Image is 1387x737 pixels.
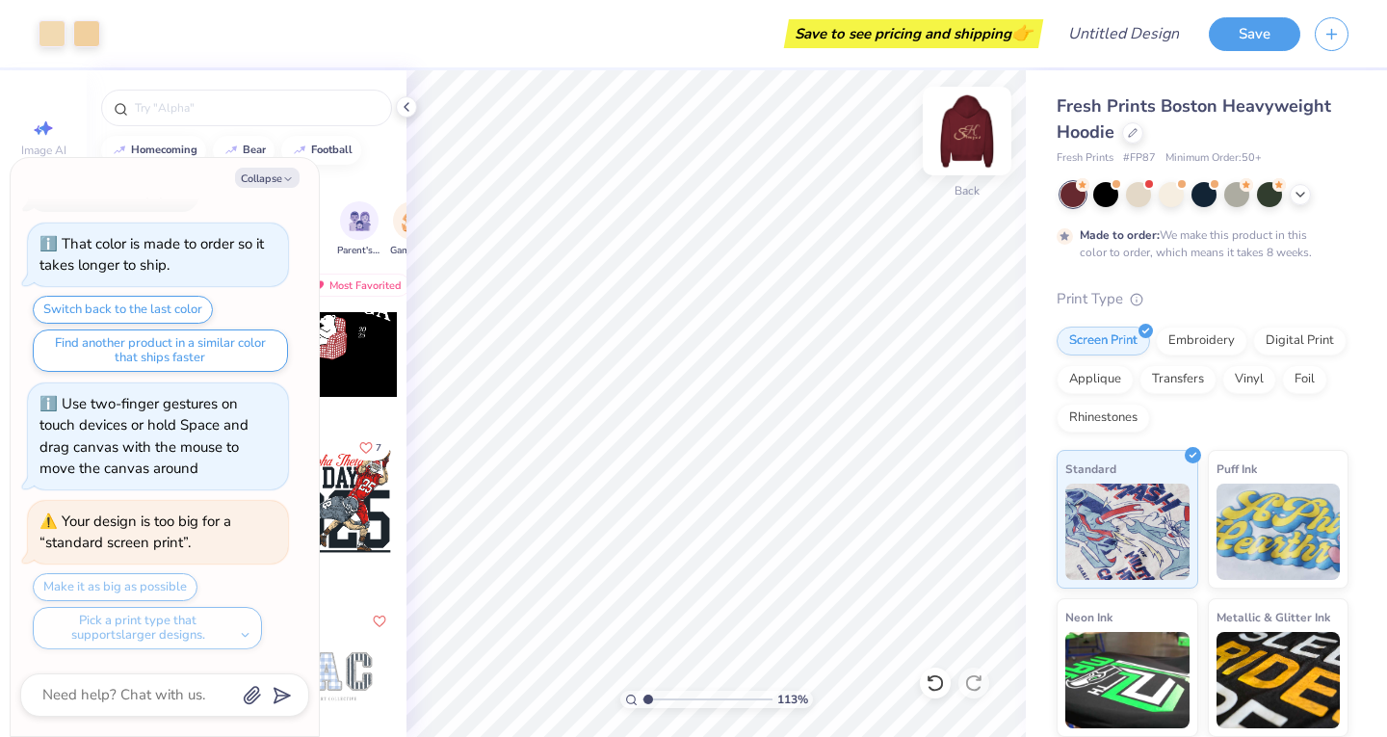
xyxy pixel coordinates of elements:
[337,201,381,258] div: filter for Parent's Weekend
[33,296,213,324] button: Switch back to the last color
[390,201,434,258] div: filter for Game Day
[292,145,307,156] img: trend_line.gif
[1065,632,1190,728] img: Neon Ink
[213,136,275,165] button: bear
[349,210,371,232] img: Parent's Weekend Image
[1217,484,1341,580] img: Puff Ink
[402,210,424,232] img: Game Day Image
[955,182,980,199] div: Back
[1057,288,1348,310] div: Print Type
[1165,150,1262,167] span: Minimum Order: 50 +
[1253,327,1347,355] div: Digital Print
[929,92,1006,170] img: Back
[133,98,379,118] input: Try "Alpha"
[1217,459,1257,479] span: Puff Ink
[39,512,231,553] div: Your design is too big for a “standard screen print”.
[1057,150,1113,167] span: Fresh Prints
[301,274,410,297] div: Most Favorited
[390,244,434,258] span: Game Day
[243,145,266,155] div: bear
[1053,14,1194,53] input: Untitled Design
[281,136,361,165] button: football
[1065,607,1112,627] span: Neon Ink
[337,244,381,258] span: Parent's Weekend
[1080,226,1317,261] div: We make this product in this color to order, which means it takes 8 weeks.
[777,691,808,708] span: 113 %
[1057,94,1331,144] span: Fresh Prints Boston Heavyweight Hoodie
[1065,484,1190,580] img: Standard
[1011,21,1033,44] span: 👉
[235,168,300,188] button: Collapse
[101,136,206,165] button: homecoming
[1217,607,1330,627] span: Metallic & Glitter Ink
[1282,365,1327,394] div: Foil
[1222,365,1276,394] div: Vinyl
[789,19,1038,48] div: Save to see pricing and shipping
[1139,365,1217,394] div: Transfers
[351,434,390,461] button: Like
[39,394,249,479] div: Use two-finger gestures on touch devices or hold Space and drag canvas with the mouse to move the...
[1123,150,1156,167] span: # FP87
[368,610,391,633] button: Like
[337,201,381,258] button: filter button
[376,443,381,453] span: 7
[1209,17,1300,51] button: Save
[39,234,264,276] div: That color is made to order so it takes longer to ship.
[1057,404,1150,433] div: Rhinestones
[131,145,197,155] div: homecoming
[1057,365,1134,394] div: Applique
[33,329,288,372] button: Find another product in a similar color that ships faster
[1217,632,1341,728] img: Metallic & Glitter Ink
[311,145,353,155] div: football
[223,145,239,156] img: trend_line.gif
[1156,327,1247,355] div: Embroidery
[1065,459,1116,479] span: Standard
[21,143,66,158] span: Image AI
[112,145,127,156] img: trend_line.gif
[1057,327,1150,355] div: Screen Print
[390,201,434,258] button: filter button
[1080,227,1160,243] strong: Made to order:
